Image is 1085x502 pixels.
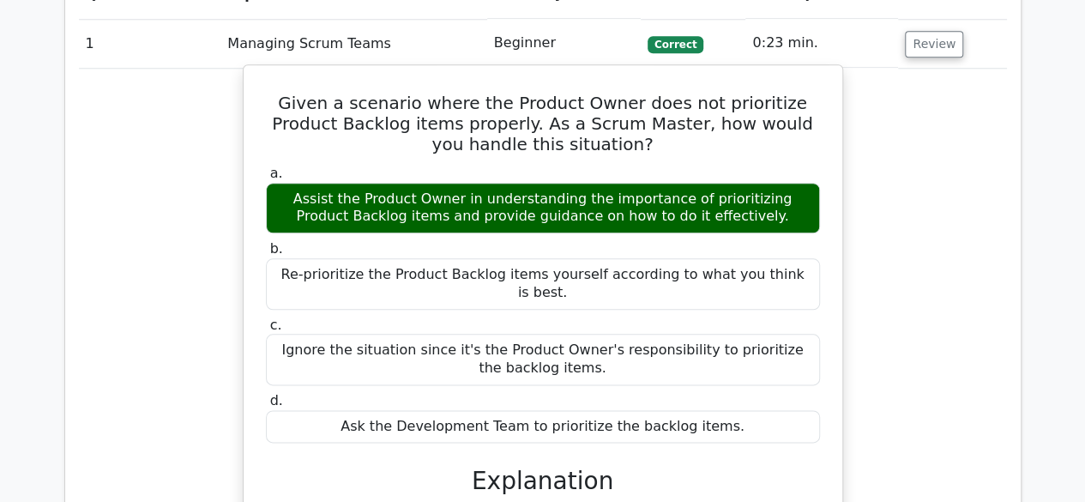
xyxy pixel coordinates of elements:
[220,19,486,68] td: Managing Scrum Teams
[266,410,820,444] div: Ask the Development Team to prioritize the backlog items.
[270,392,283,408] span: d.
[905,31,963,57] button: Review
[648,36,703,53] span: Correct
[266,183,820,234] div: Assist the Product Owner in understanding the importance of prioritizing Product Backlog items an...
[487,19,641,68] td: Beginner
[276,467,810,496] h3: Explanation
[270,240,283,257] span: b.
[79,19,221,68] td: 1
[270,317,282,333] span: c.
[266,258,820,310] div: Re-prioritize the Product Backlog items yourself according to what you think is best.
[266,334,820,385] div: Ignore the situation since it's the Product Owner's responsibility to prioritize the backlog items.
[270,165,283,181] span: a.
[745,19,898,68] td: 0:23 min.
[264,93,822,154] h5: Given a scenario where the Product Owner does not prioritize Product Backlog items properly. As a...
